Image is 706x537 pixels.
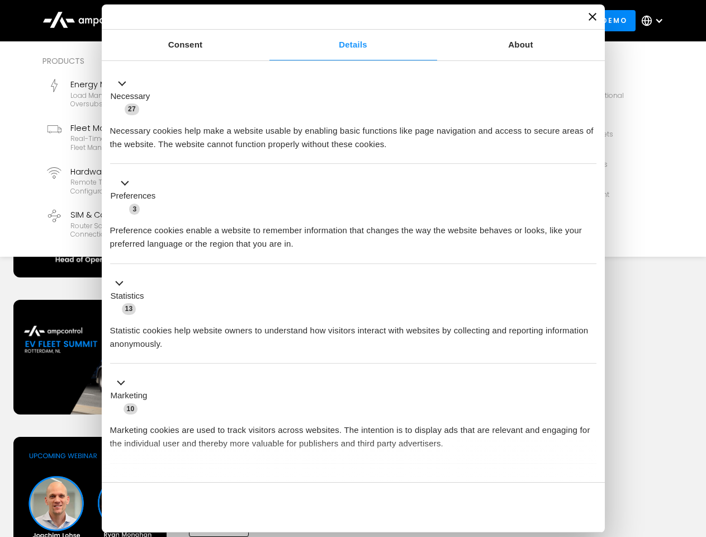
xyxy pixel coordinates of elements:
span: 2 [184,478,195,489]
span: 3 [129,204,140,215]
a: Hardware DiagnosticsRemote troubleshooting, charger logs, configurations, diagnostic files [42,161,221,200]
label: Marketing [111,389,148,402]
div: Remote troubleshooting, charger logs, configurations, diagnostic files [70,178,217,195]
label: Necessary [111,90,150,103]
button: Okay [435,491,596,524]
a: Energy ManagementLoad management, cost optimization, oversubscription [42,74,221,113]
div: Statistic cookies help website owners to understand how visitors interact with websites by collec... [110,315,596,351]
div: Real-time GPS, SoC, efficiency monitoring, fleet management [70,134,217,152]
a: About [437,30,605,60]
div: Preference cookies enable a website to remember information that changes the way the website beha... [110,215,596,251]
div: Marketing cookies are used to track visitors across websites. The intention is to display ads tha... [110,415,596,450]
div: Energy Management [70,78,217,91]
div: SIM & Connectivity [70,209,217,221]
span: 27 [125,103,139,115]
label: Statistics [111,290,144,303]
span: 13 [122,303,136,314]
div: Hardware Diagnostics [70,166,217,178]
label: Preferences [111,190,156,202]
button: Unclassified (2) [110,476,202,490]
a: SIM & ConnectivityRouter Solutions, SIM Cards, Secure Data Connection [42,204,221,243]
a: Fleet ManagementReal-time GPS, SoC, efficiency monitoring, fleet management [42,117,221,157]
div: Router Solutions, SIM Cards, Secure Data Connection [70,222,217,239]
button: Statistics (13) [110,276,151,315]
a: Details [269,30,437,60]
div: Necessary cookies help make a website usable by enabling basic functions like page navigation and... [110,116,596,151]
button: Necessary (27) [110,77,157,116]
button: Marketing (10) [110,376,154,416]
a: Consent [102,30,269,60]
button: Preferences (3) [110,177,163,216]
div: Fleet Management [70,122,217,134]
span: 10 [124,403,138,414]
button: Close banner [589,13,596,21]
div: Products [42,55,405,67]
div: Load management, cost optimization, oversubscription [70,91,217,109]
